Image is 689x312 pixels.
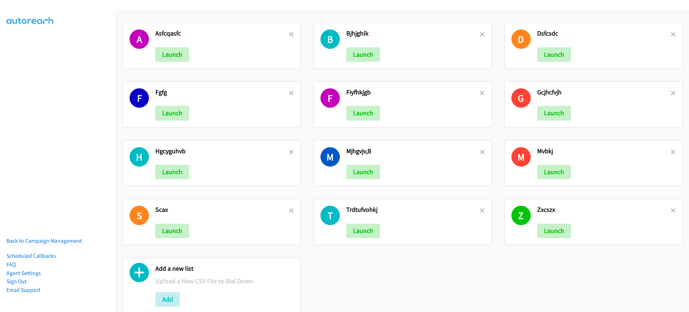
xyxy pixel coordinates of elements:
h1: Z [511,206,531,225]
h2: Dsfcsdc [537,29,671,38]
h1: S [130,206,149,225]
button: Launch [537,224,571,238]
button: Launch [155,106,189,120]
h2: Fgfg [155,88,289,97]
button: Launch [346,224,380,238]
a: Back to Campaign Management [6,237,82,244]
a: Sign Out [6,278,27,285]
h2: Add a new list [155,265,294,273]
h1: A [130,29,149,49]
h2: Bjhjghlk [346,29,480,38]
h2: Mjhgvjv,B [346,147,480,155]
button: Add [155,292,180,307]
h2: Scax [155,206,289,214]
button: Launch [155,165,189,179]
a: Agent Settings [6,270,41,276]
button: Launch [346,165,380,179]
h2: Trdtufvohkj [346,206,480,214]
button: Launch [537,47,571,62]
h1: M [511,147,531,167]
button: Launch [155,224,189,238]
h1: B [320,29,340,49]
a: Scheduled Callbacks [6,252,56,259]
h1: G [511,88,531,108]
button: Launch [155,47,189,62]
p: Upload a New CSV File to Dial Down [155,276,294,286]
h2: Asfcqasfc [155,29,289,38]
h1: F [130,88,149,108]
a: Email Support [6,287,40,293]
button: Launch [537,165,571,179]
a: FAQ [6,261,16,268]
h2: Mvbkj [537,147,671,155]
h2: Hgcyguhvb [155,147,289,155]
h1: H [130,147,149,167]
h1: T [320,206,340,225]
button: Launch [346,47,380,62]
h2: Fiyfhkjgb [346,88,480,97]
h1: F [320,88,340,108]
h2: Gcjhcfvjh [537,88,671,97]
h1: D [511,29,531,49]
button: Launch [346,106,380,120]
h2: Zxcszx [537,206,671,214]
button: Launch [537,106,571,120]
h1: M [320,147,340,167]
